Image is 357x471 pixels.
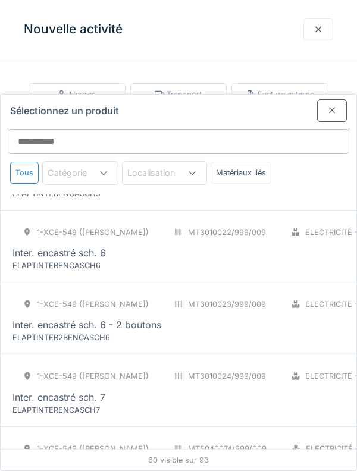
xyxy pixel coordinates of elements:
[37,299,149,310] div: 1-XCE-549 ([PERSON_NAME])
[12,390,105,404] div: Inter. encastré sch. 7
[12,246,106,260] div: Inter. encastré sch. 6
[188,299,266,310] div: MT3010023/999/009
[37,227,149,238] div: 1-XCE-549 ([PERSON_NAME])
[188,370,266,382] div: MT3010024/999/009
[48,167,104,180] div: Catégorie
[1,95,356,121] div: Sélectionnez un produit
[24,22,123,37] h3: Nouvelle activité
[10,162,39,184] div: Tous
[1,449,356,470] div: 60 visible sur 93
[12,318,161,332] div: Inter. encastré sch. 6 - 2 boutons
[246,89,314,100] div: Facture externe
[12,332,155,343] div: ELAPTINTER2BENCASCH6
[155,89,202,100] div: Transport
[188,227,266,238] div: MT3010022/999/009
[37,370,149,382] div: 1-XCE-549 ([PERSON_NAME])
[12,260,155,271] div: ELAPTINTERENCASCH6
[58,89,96,100] div: Heures
[188,443,267,454] div: MT5040074/999/009
[127,167,192,180] div: Localisation
[12,404,155,416] div: ELAPTINTERENCASCH7
[37,443,149,454] div: 1-XCE-549 ([PERSON_NAME])
[211,162,271,184] div: Matériaux liés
